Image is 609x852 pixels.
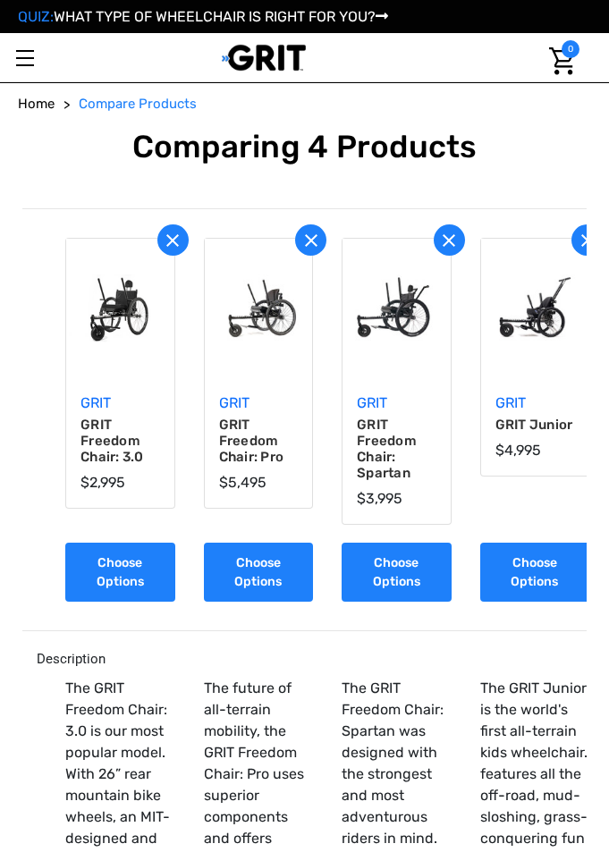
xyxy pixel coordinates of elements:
[18,128,591,165] h1: Comparing 4 Products
[18,96,55,112] span: Home
[18,94,55,114] a: Home
[357,394,387,411] a: GRIT
[207,241,310,376] a: GRIT Freedom Chair: Pro
[16,57,34,59] span: Toggle menu
[80,474,125,491] span: $2,995
[204,543,314,602] a: Choose Options
[342,543,452,602] a: Choose Options
[219,394,250,411] a: GRIT
[80,394,111,411] a: GRIT
[484,274,587,343] img: GRIT Junior: GRIT Freedom Chair all terrain wheelchair engineered specifically for kids
[18,8,54,25] span: QUIZ:
[357,490,402,507] span: $3,995
[549,47,575,75] img: Cart
[495,442,541,459] span: $4,995
[79,96,197,112] span: Compare Products
[345,274,448,343] img: GRIT Freedom Chair: Spartan
[538,33,579,89] a: Cart with 0 items
[562,40,579,58] span: 0
[37,649,106,670] span: Description
[219,417,299,465] a: GRIT Freedom Chair: Pro
[484,241,587,376] a: GRIT Junior
[65,543,175,602] a: Choose Options
[207,274,310,343] img: GRIT Freedom Chair Pro: the Pro model shown including contoured Invacare Matrx seatback, Spinergy...
[69,241,172,376] a: GRIT Freedom Chair: 3.0
[79,94,197,114] a: Compare Products
[495,394,526,411] a: GRIT
[495,417,575,433] a: GRIT Junior
[222,44,307,72] img: GRIT All-Terrain Wheelchair and Mobility Equipment
[345,241,448,376] a: GRIT Freedom Chair: Spartan
[69,274,172,343] img: GRIT Freedom Chair: 3.0
[357,417,436,481] a: GRIT Freedom Chair: Spartan
[480,543,590,602] a: Choose Options
[219,474,266,491] span: $5,495
[18,8,388,25] a: QUIZ:WHAT TYPE OF WHEELCHAIR IS RIGHT FOR YOU?
[80,417,160,465] a: GRIT Freedom Chair: 3.0
[18,94,591,114] nav: Breadcrumb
